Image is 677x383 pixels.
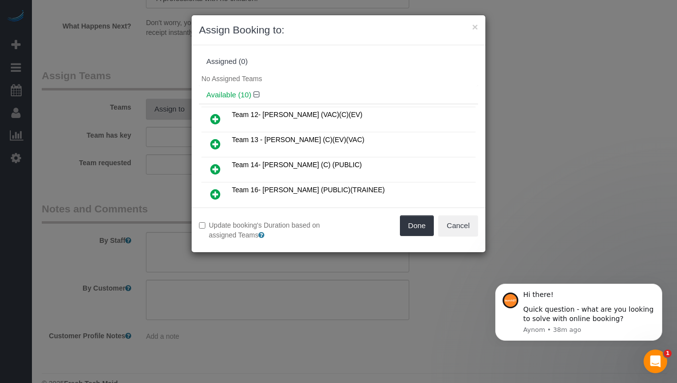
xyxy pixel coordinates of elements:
input: Update booking's Duration based on assigned Teams [199,222,205,229]
span: 1 [664,350,672,357]
span: Team 13 - [PERSON_NAME] (C)(EV)(VAC) [232,136,365,144]
button: Cancel [438,215,478,236]
iframe: Intercom notifications message [480,275,677,347]
h3: Assign Booking to: [199,23,478,37]
span: Team 12- [PERSON_NAME] (VAC)(C)(EV) [232,111,363,118]
div: Assigned (0) [206,58,471,66]
button: × [472,22,478,32]
label: Update booking's Duration based on assigned Teams [199,220,331,240]
button: Done [400,215,434,236]
iframe: Intercom live chat [644,350,667,373]
span: Team 16- [PERSON_NAME] (PUBLIC)(TRAINEE) [232,186,385,194]
span: Team 14- [PERSON_NAME] (C) (PUBLIC) [232,161,362,169]
span: No Assigned Teams [201,75,262,83]
h4: Available (10) [206,91,471,99]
